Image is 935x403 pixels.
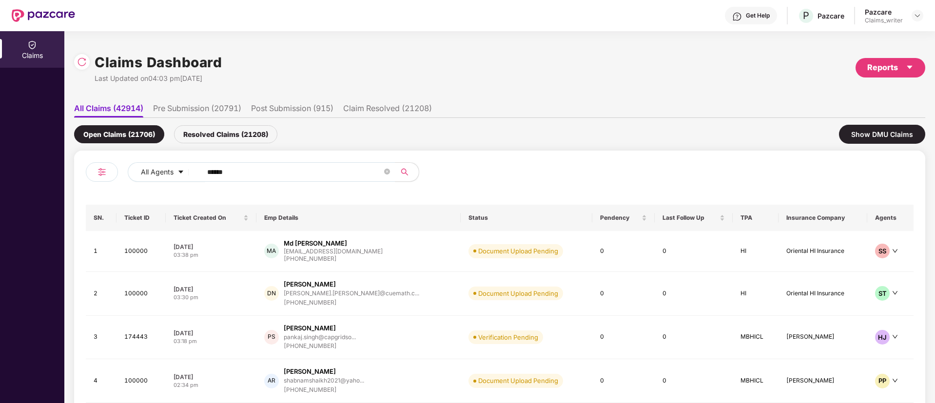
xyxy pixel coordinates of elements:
[478,246,558,256] div: Document Upload Pending
[395,168,414,176] span: search
[153,103,241,117] li: Pre Submission (20791)
[251,103,333,117] li: Post Submission (915)
[875,286,890,301] div: ST
[284,367,336,376] div: [PERSON_NAME]
[174,214,241,222] span: Ticket Created On
[906,63,914,71] span: caret-down
[779,205,867,231] th: Insurance Company
[779,359,867,403] td: [PERSON_NAME]
[875,330,890,345] div: HJ
[117,231,166,272] td: 100000
[264,330,279,345] div: PS
[77,57,87,67] img: svg+xml;base64,PHN2ZyBpZD0iUmVsb2FkLTMyeDMyIiB4bWxucz0iaHR0cDovL3d3dy53My5vcmcvMjAwMC9zdmciIHdpZH...
[733,272,779,316] td: HI
[384,168,390,177] span: close-circle
[779,231,867,272] td: Oriental HI Insurance
[875,374,890,388] div: PP
[86,359,117,403] td: 4
[74,103,143,117] li: All Claims (42914)
[478,288,558,298] div: Document Upload Pending
[655,272,732,316] td: 0
[865,7,903,17] div: Pazcare
[343,103,432,117] li: Claim Resolved (21208)
[284,377,364,384] div: shabnamshaikh2021@yaho...
[779,316,867,360] td: [PERSON_NAME]
[655,231,732,272] td: 0
[128,162,205,182] button: All Agentscaret-down
[256,205,461,231] th: Emp Details
[818,11,844,20] div: Pazcare
[655,359,732,403] td: 0
[914,12,921,19] img: svg+xml;base64,PHN2ZyBpZD0iRHJvcGRvd24tMzJ4MzIiIHhtbG5zPSJodHRwOi8vd3d3LnczLm9yZy8yMDAwL3N2ZyIgd2...
[892,378,898,384] span: down
[733,359,779,403] td: MBHICL
[264,286,279,301] div: DN
[733,205,779,231] th: TPA
[141,167,174,177] span: All Agents
[86,205,117,231] th: SN.
[12,9,75,22] img: New Pazcare Logo
[803,10,809,21] span: P
[875,244,890,258] div: SS
[592,272,655,316] td: 0
[867,61,914,74] div: Reports
[117,205,166,231] th: Ticket ID
[592,359,655,403] td: 0
[174,125,277,143] div: Resolved Claims (21208)
[461,205,593,231] th: Status
[478,332,538,342] div: Verification Pending
[264,374,279,388] div: AR
[284,290,419,296] div: [PERSON_NAME].[PERSON_NAME]@cuemath.c...
[284,248,383,254] div: [EMAIL_ADDRESS][DOMAIN_NAME]
[174,243,249,251] div: [DATE]
[592,205,655,231] th: Pendency
[284,385,364,395] div: [PHONE_NUMBER]
[117,316,166,360] td: 174443
[174,285,249,293] div: [DATE]
[95,52,222,73] h1: Claims Dashboard
[284,239,347,248] div: Md [PERSON_NAME]
[174,373,249,381] div: [DATE]
[174,337,249,345] div: 03:18 pm
[174,251,249,259] div: 03:38 pm
[592,231,655,272] td: 0
[86,316,117,360] td: 3
[867,205,914,231] th: Agents
[166,205,256,231] th: Ticket Created On
[95,73,222,84] div: Last Updated on 04:03 pm[DATE]
[284,334,356,340] div: pankaj.singh@capgridso...
[284,280,336,289] div: [PERSON_NAME]
[117,272,166,316] td: 100000
[174,381,249,389] div: 02:34 pm
[264,244,279,258] div: MA
[779,272,867,316] td: Oriental HI Insurance
[174,293,249,302] div: 03:30 pm
[892,334,898,340] span: down
[478,376,558,385] div: Document Upload Pending
[284,298,419,307] div: [PHONE_NUMBER]
[655,205,732,231] th: Last Follow Up
[892,248,898,254] span: down
[284,254,383,264] div: [PHONE_NUMBER]
[174,329,249,337] div: [DATE]
[839,125,925,144] div: Show DMU Claims
[865,17,903,24] div: Claims_writer
[96,166,108,178] img: svg+xml;base64,PHN2ZyB4bWxucz0iaHR0cDovL3d3dy53My5vcmcvMjAwMC9zdmciIHdpZHRoPSIyNCIgaGVpZ2h0PSIyNC...
[733,231,779,272] td: HI
[732,12,742,21] img: svg+xml;base64,PHN2ZyBpZD0iSGVscC0zMngzMiIgeG1sbnM9Imh0dHA6Ly93d3cudzMub3JnLzIwMDAvc3ZnIiB3aWR0aD...
[74,125,164,143] div: Open Claims (21706)
[117,359,166,403] td: 100000
[395,162,419,182] button: search
[384,169,390,174] span: close-circle
[86,231,117,272] td: 1
[592,316,655,360] td: 0
[662,214,717,222] span: Last Follow Up
[746,12,770,19] div: Get Help
[284,342,356,351] div: [PHONE_NUMBER]
[27,40,37,50] img: svg+xml;base64,PHN2ZyBpZD0iQ2xhaW0iIHhtbG5zPSJodHRwOi8vd3d3LnczLm9yZy8yMDAwL3N2ZyIgd2lkdGg9IjIwIi...
[655,316,732,360] td: 0
[600,214,640,222] span: Pendency
[86,272,117,316] td: 2
[284,324,336,333] div: [PERSON_NAME]
[177,169,184,176] span: caret-down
